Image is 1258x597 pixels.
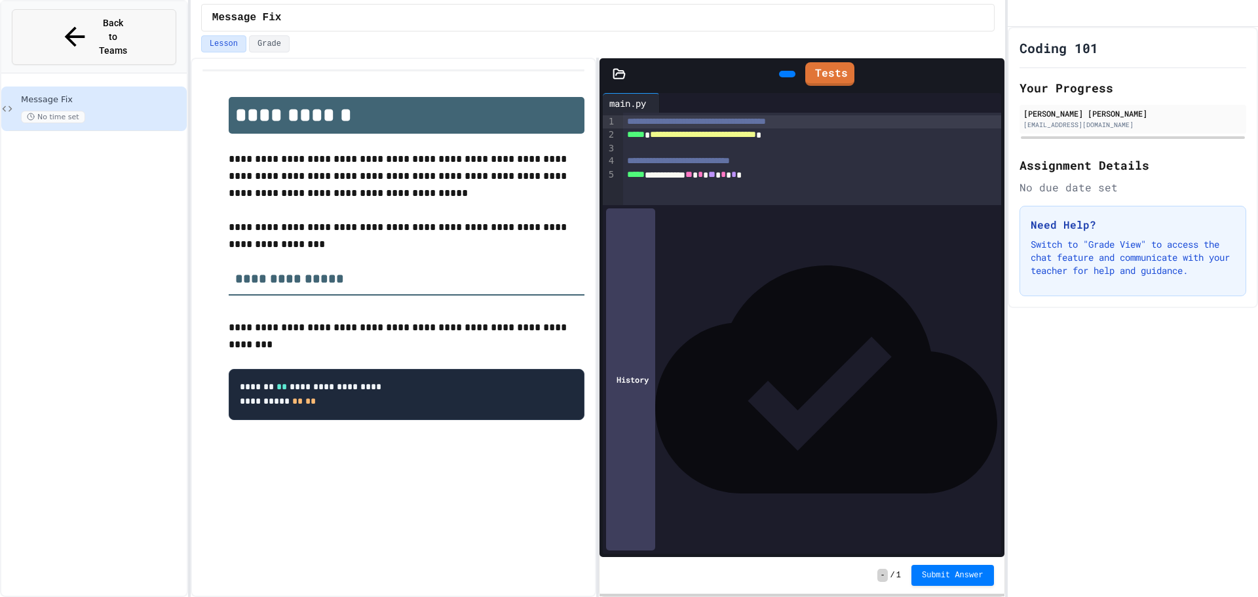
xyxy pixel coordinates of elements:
[21,94,184,106] span: Message Fix
[603,155,616,168] div: 4
[606,208,655,550] div: History
[212,10,282,26] span: Message Fix
[603,168,616,182] div: 5
[21,111,85,123] span: No time set
[603,115,616,128] div: 1
[1020,79,1246,97] h2: Your Progress
[1023,107,1242,119] div: [PERSON_NAME] [PERSON_NAME]
[877,569,887,582] span: -
[12,9,176,65] button: Back to Teams
[805,62,854,86] a: Tests
[1020,39,1098,57] h1: Coding 101
[1031,238,1235,277] p: Switch to "Grade View" to access the chat feature and communicate with your teacher for help and ...
[249,35,290,52] button: Grade
[603,128,616,142] div: 2
[1020,180,1246,195] div: No due date set
[1031,217,1235,233] h3: Need Help?
[201,35,246,52] button: Lesson
[922,570,983,581] span: Submit Answer
[896,570,901,581] span: 1
[603,96,653,110] div: main.py
[911,565,994,586] button: Submit Answer
[890,570,895,581] span: /
[98,16,128,58] span: Back to Teams
[1020,156,1246,174] h2: Assignment Details
[603,142,616,155] div: 3
[603,93,660,113] div: main.py
[1023,120,1242,130] div: [EMAIL_ADDRESS][DOMAIN_NAME]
